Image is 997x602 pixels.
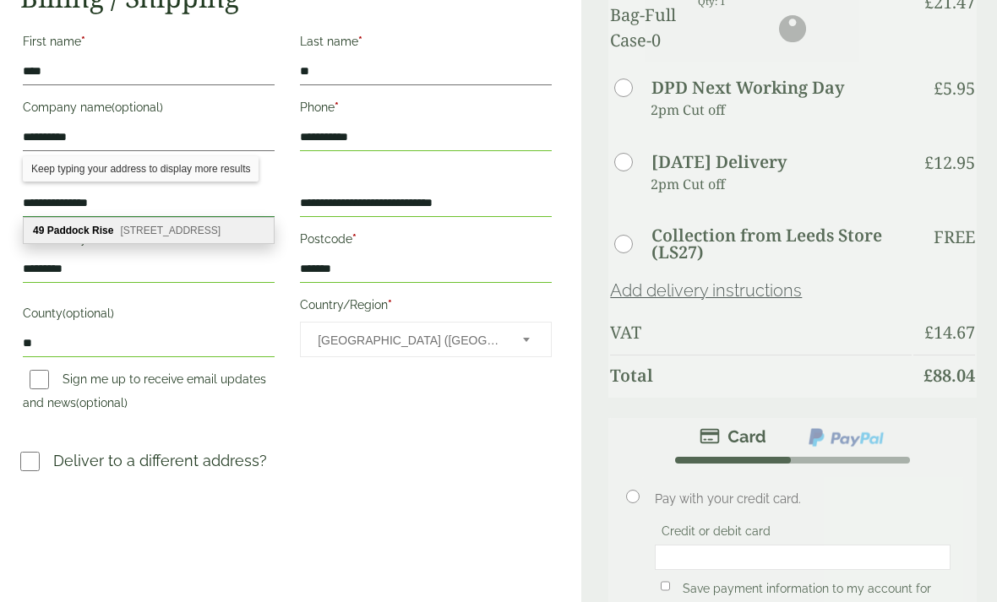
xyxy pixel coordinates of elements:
[120,225,221,236] span: [STREET_ADDRESS]
[352,232,357,246] abbr: required
[318,323,500,358] span: United Kingdom (UK)
[335,100,339,114] abbr: required
[76,396,128,409] span: (optional)
[30,370,49,389] input: Sign me up to receive email updates and news(optional)
[92,225,113,236] b: Rise
[300,293,552,322] label: Country/Region
[358,35,362,48] abbr: required
[300,227,552,256] label: Postcode
[81,35,85,48] abbr: required
[23,372,266,415] label: Sign me up to receive email updates and news
[23,30,275,58] label: First name
[300,322,552,357] span: Country/Region
[23,95,275,124] label: Company name
[388,298,392,312] abbr: required
[24,218,274,243] div: 49 Paddock Rise
[23,156,259,182] div: Keep typing your address to display more results
[33,225,44,236] b: 49
[47,225,90,236] b: Paddock
[23,301,275,330] label: County
[63,306,114,320] span: (optional)
[53,449,267,472] p: Deliver to a different address?
[112,100,163,114] span: (optional)
[300,30,552,58] label: Last name
[300,95,552,124] label: Phone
